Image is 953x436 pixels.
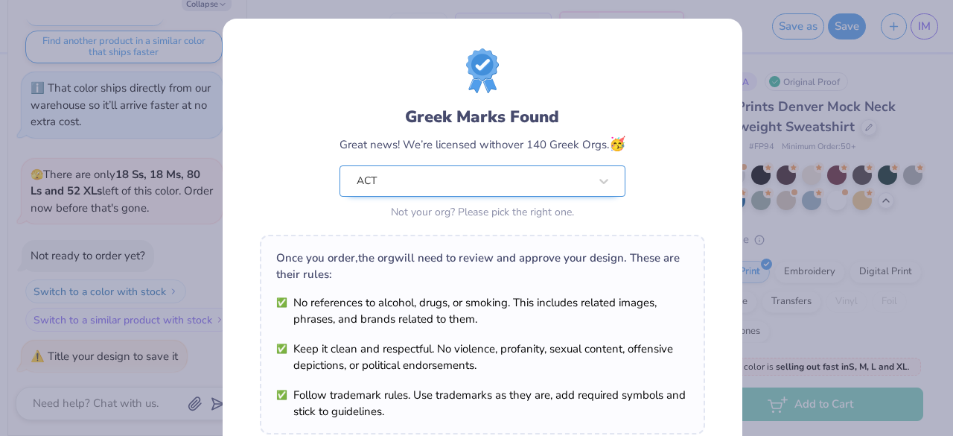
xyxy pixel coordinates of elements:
div: Greek Marks Found [340,105,625,129]
div: Great news! We’re licensed with over 140 Greek Orgs. [340,134,625,154]
div: Once you order, the org will need to review and approve your design. These are their rules: [276,250,689,282]
img: license-marks-badge.png [466,48,499,93]
li: Follow trademark rules. Use trademarks as they are, add required symbols and stick to guidelines. [276,387,689,420]
li: Keep it clean and respectful. No violence, profanity, sexual content, offensive depictions, or po... [276,341,689,373]
span: 🥳 [609,135,625,153]
div: Not your org? Please pick the right one. [340,204,625,220]
li: No references to alcohol, drugs, or smoking. This includes related images, phrases, and brands re... [276,294,689,327]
